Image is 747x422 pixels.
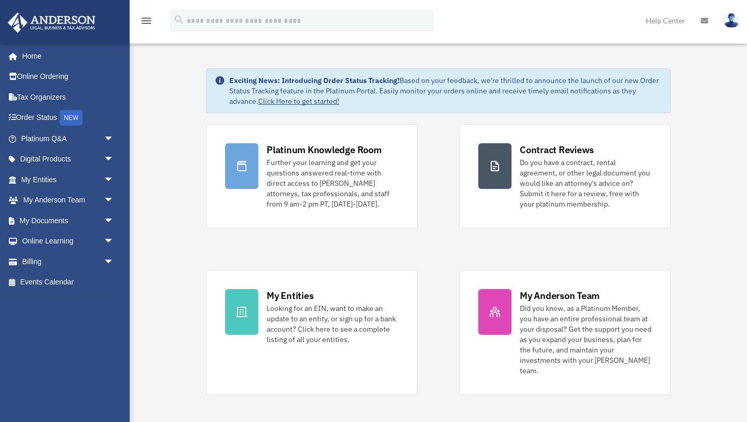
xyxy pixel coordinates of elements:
a: Tax Organizers [7,87,130,107]
div: Contract Reviews [520,143,594,156]
a: Online Learningarrow_drop_down [7,231,130,252]
a: Events Calendar [7,272,130,293]
div: Looking for an EIN, want to make an update to an entity, or sign up for a bank account? Click her... [267,303,398,345]
span: arrow_drop_down [104,149,125,170]
span: arrow_drop_down [104,169,125,190]
a: My Documentsarrow_drop_down [7,210,130,231]
a: Digital Productsarrow_drop_down [7,149,130,170]
a: My Anderson Teamarrow_drop_down [7,190,130,211]
span: arrow_drop_down [104,128,125,149]
img: Anderson Advisors Platinum Portal [5,12,99,33]
div: Do you have a contract, rental agreement, or other legal document you would like an attorney's ad... [520,157,652,209]
a: Contract Reviews Do you have a contract, rental agreement, or other legal document you would like... [459,124,671,228]
strong: Exciting News: Introducing Order Status Tracking! [229,76,399,85]
a: Platinum Q&Aarrow_drop_down [7,128,130,149]
div: Did you know, as a Platinum Member, you have an entire professional team at your disposal? Get th... [520,303,652,376]
div: Based on your feedback, we're thrilled to announce the launch of our new Order Status Tracking fe... [229,75,662,106]
a: My Entitiesarrow_drop_down [7,169,130,190]
i: menu [140,15,153,27]
a: Platinum Knowledge Room Further your learning and get your questions answered real-time with dire... [206,124,418,228]
span: arrow_drop_down [104,251,125,273]
img: User Pic [724,13,739,28]
a: My Anderson Team Did you know, as a Platinum Member, you have an entire professional team at your... [459,270,671,395]
a: menu [140,18,153,27]
span: arrow_drop_down [104,231,125,252]
a: Billingarrow_drop_down [7,251,130,272]
div: My Anderson Team [520,289,600,302]
a: Order StatusNEW [7,107,130,129]
a: Home [7,46,125,66]
span: arrow_drop_down [104,210,125,232]
div: NEW [60,110,82,126]
span: arrow_drop_down [104,190,125,211]
div: Further your learning and get your questions answered real-time with direct access to [PERSON_NAM... [267,157,398,209]
a: My Entities Looking for an EIN, want to make an update to an entity, or sign up for a bank accoun... [206,270,418,395]
a: Online Ordering [7,66,130,87]
div: My Entities [267,289,313,302]
a: Click Here to get started! [258,97,339,106]
i: search [173,14,185,25]
div: Platinum Knowledge Room [267,143,382,156]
